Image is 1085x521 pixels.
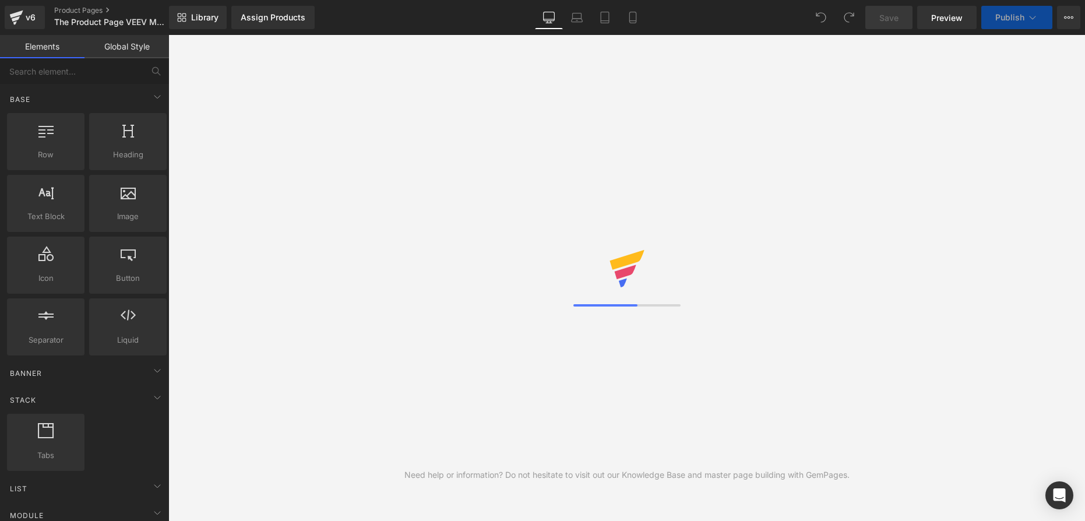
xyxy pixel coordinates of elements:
span: Publish [995,13,1024,22]
a: New Library [169,6,227,29]
button: Redo [837,6,861,29]
span: Separator [10,334,81,346]
a: Mobile [619,6,647,29]
span: Liquid [93,334,163,346]
span: Button [93,272,163,284]
span: Base [9,94,31,105]
span: Preview [931,12,963,24]
span: Stack [9,395,37,406]
span: Heading [93,149,163,161]
a: Global Style [84,35,169,58]
div: Assign Products [241,13,305,22]
span: Module [9,510,45,521]
span: List [9,483,29,494]
a: Desktop [535,6,563,29]
a: Tablet [591,6,619,29]
span: The Product Page VEEV Momentum BUNDLE V2 [54,17,166,27]
div: v6 [23,10,38,25]
span: Library [191,12,219,23]
a: Product Pages [54,6,188,15]
a: Preview [917,6,977,29]
a: Laptop [563,6,591,29]
div: Need help or information? Do not hesitate to visit out our Knowledge Base and master page buildin... [404,469,850,481]
a: v6 [5,6,45,29]
span: Image [93,210,163,223]
span: Text Block [10,210,81,223]
button: Publish [981,6,1052,29]
button: Undo [809,6,833,29]
span: Row [10,149,81,161]
span: Banner [9,368,43,379]
span: Save [879,12,899,24]
span: Icon [10,272,81,284]
span: Tabs [10,449,81,462]
button: More [1057,6,1080,29]
div: Open Intercom Messenger [1045,481,1073,509]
